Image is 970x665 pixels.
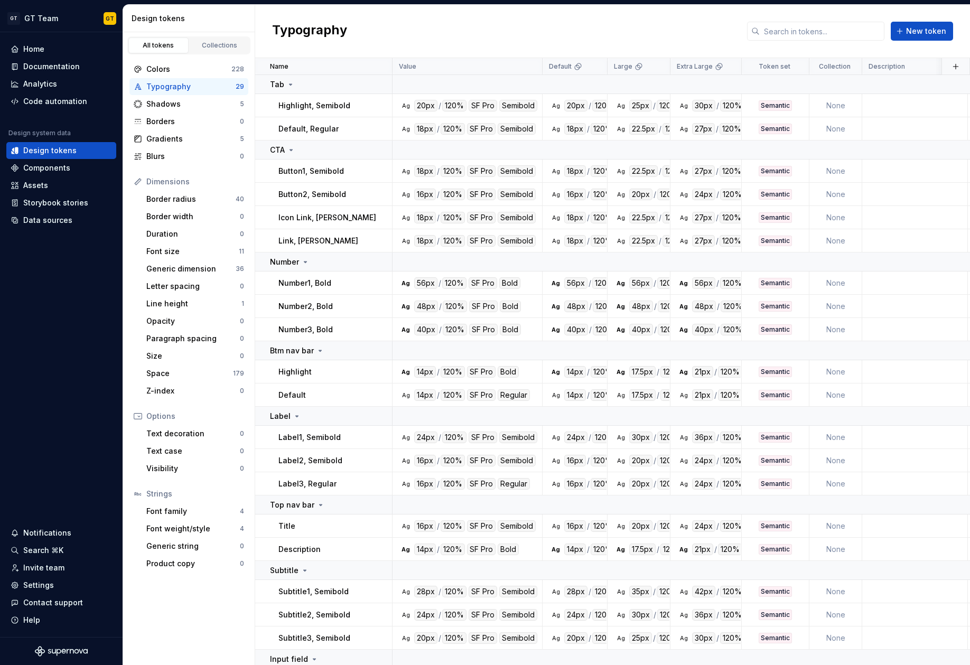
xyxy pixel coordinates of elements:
div: Ag [552,167,560,175]
a: Typography29 [129,78,248,95]
div: 120% [441,189,465,200]
div: Generic dimension [146,264,236,274]
a: Components [6,160,116,176]
div: Notifications [23,528,71,538]
div: Assets [23,180,48,191]
div: 18px [414,165,436,177]
div: Ag [617,125,625,133]
a: Invite team [6,559,116,576]
div: Semibold [498,165,536,177]
div: Design system data [8,129,71,137]
div: All tokens [132,41,185,50]
div: 18px [564,235,586,247]
div: 0 [240,387,244,395]
div: SF Pro [467,235,496,247]
div: Collections [193,41,246,50]
div: / [716,100,719,111]
div: 120% [441,235,465,247]
div: Ag [402,522,410,530]
input: Search in tokens... [760,22,884,41]
a: Documentation [6,58,116,75]
div: Ag [679,433,688,442]
div: SF Pro [467,165,496,177]
a: Text decoration0 [142,425,248,442]
a: Border width0 [142,208,248,225]
div: 1 [241,299,244,308]
div: / [654,189,656,200]
div: Ag [617,391,625,399]
div: Search ⌘K [23,545,63,556]
div: Ag [679,302,688,311]
div: Ag [402,101,410,110]
div: Ag [402,167,410,175]
div: / [587,235,590,247]
div: / [716,189,719,200]
div: / [659,123,661,135]
a: Generic string0 [142,538,248,555]
div: GT [7,12,20,25]
div: 18px [414,212,436,223]
p: Extra Large [677,62,713,71]
div: Ag [402,125,410,133]
div: Storybook stories [23,198,88,208]
div: Ag [402,611,410,619]
div: Ag [552,302,560,311]
div: Typography [146,81,236,92]
p: Default, Regular [278,124,339,134]
span: New token [906,26,946,36]
div: Ag [402,325,410,334]
div: Ag [402,634,410,642]
td: None [809,160,862,183]
div: Ag [617,634,625,642]
div: Ag [402,391,410,399]
div: Ag [552,611,560,619]
div: 120% [663,212,687,223]
div: / [587,189,590,200]
div: Semibold [498,212,536,223]
div: 120% [657,100,681,111]
div: GT Team [24,13,58,24]
div: 120% [720,123,744,135]
a: Text case0 [142,443,248,460]
div: Space [146,368,233,379]
h2: Typography [272,22,347,41]
a: Letter spacing0 [142,278,248,295]
p: Large [614,62,632,71]
div: 24px [692,189,715,200]
div: Borders [146,116,240,127]
div: 0 [240,212,244,221]
div: 120% [591,235,615,247]
div: 11 [239,247,244,256]
div: Ag [552,213,560,222]
div: Font family [146,506,240,517]
div: Ag [679,480,688,488]
div: 16px [414,189,436,200]
div: 0 [240,542,244,550]
div: / [716,165,719,177]
div: 4 [240,507,244,516]
div: 27px [692,123,715,135]
div: Ag [552,368,560,376]
div: 0 [240,559,244,568]
div: Ag [552,587,560,596]
div: Ag [679,279,688,287]
a: Z-index0 [142,382,248,399]
button: New token [891,22,953,41]
div: Ag [679,190,688,199]
div: / [659,165,661,177]
div: 120% [441,212,465,223]
div: Ag [679,213,688,222]
div: Ag [402,213,410,222]
button: GTGT TeamGT [2,7,120,30]
p: Token set [759,62,790,71]
div: 18px [564,123,586,135]
div: Ag [617,213,625,222]
p: Value [399,62,416,71]
div: Ag [552,391,560,399]
a: Settings [6,577,116,594]
div: Ag [552,125,560,133]
div: Ag [402,433,410,442]
div: Ag [679,456,688,465]
div: Help [23,615,40,625]
div: 120% [442,100,467,111]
